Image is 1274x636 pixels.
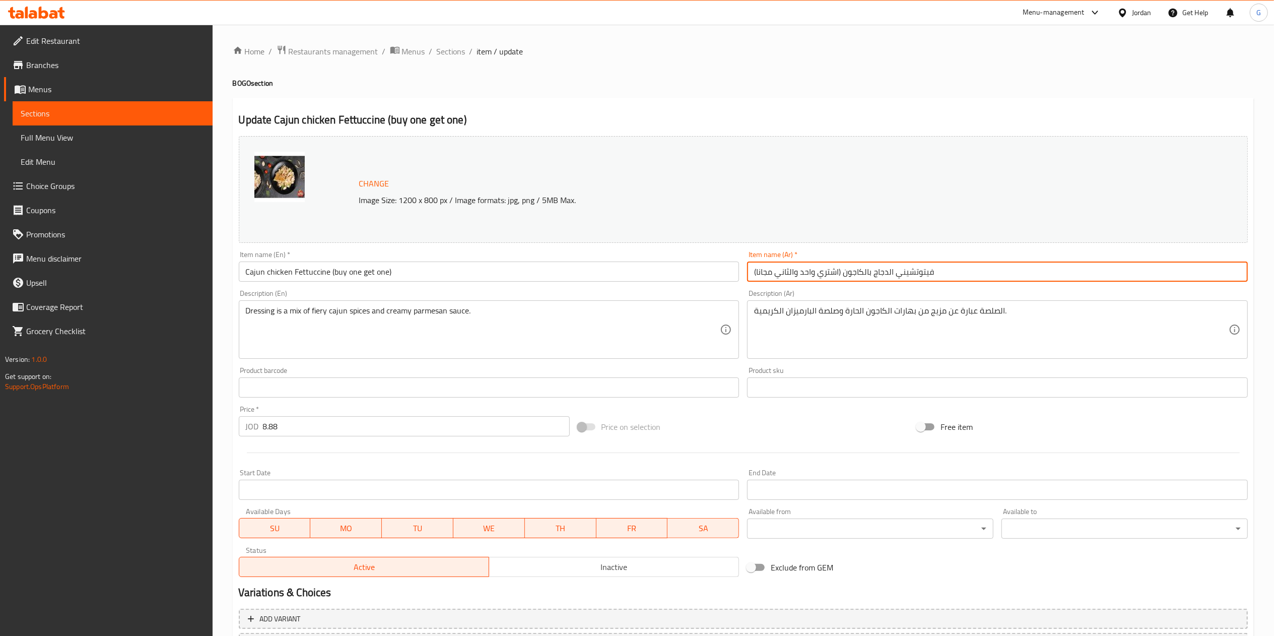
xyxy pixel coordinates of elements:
[747,262,1248,282] input: Enter name Ar
[4,174,213,198] a: Choice Groups
[4,319,213,343] a: Grocery Checklist
[402,45,425,57] span: Menus
[21,107,205,119] span: Sections
[4,198,213,222] a: Coupons
[260,613,301,625] span: Add variant
[596,518,668,538] button: FR
[477,45,523,57] span: item / update
[1256,7,1261,18] span: G
[26,325,205,337] span: Grocery Checklist
[529,521,592,536] span: TH
[277,45,378,58] a: Restaurants management
[26,180,205,192] span: Choice Groups
[26,35,205,47] span: Edit Restaurant
[386,521,449,536] span: TU
[239,112,1248,128] h2: Update Cajun chicken Fettuccine (buy one get one)
[747,377,1248,398] input: Please enter product sku
[4,246,213,271] a: Menu disclaimer
[233,78,1254,88] h4: BOGO section
[243,521,307,536] span: SU
[4,53,213,77] a: Branches
[21,132,205,144] span: Full Menu View
[13,101,213,125] a: Sections
[457,521,521,536] span: WE
[754,306,1229,354] textarea: الصلصة عبارة عن مزيج من بهارات الكاجون الحارة وصلصة البارميزان الكريمية.
[359,176,389,191] span: Change
[4,271,213,295] a: Upsell
[21,156,205,168] span: Edit Menu
[5,370,51,383] span: Get support on:
[747,519,993,539] div: ​
[4,295,213,319] a: Coverage Report
[771,561,833,574] span: Exclude from GEM
[355,173,393,194] button: Change
[5,380,69,393] a: Support.OpsPlatform
[437,45,465,57] a: Sections
[4,77,213,101] a: Menus
[13,125,213,150] a: Full Menu View
[525,518,596,538] button: TH
[246,306,720,354] textarea: Dressing is a mix of fiery cajun spices and creamy parmesan sauce.
[4,29,213,53] a: Edit Restaurant
[26,204,205,216] span: Coupons
[314,521,378,536] span: MO
[239,262,740,282] input: Enter name En
[246,420,259,432] p: JOD
[382,518,453,538] button: TU
[355,194,1089,206] p: Image Size: 1200 x 800 px / Image formats: jpg, png / 5MB Max.
[239,518,311,538] button: SU
[263,416,570,436] input: Please enter price
[941,421,973,433] span: Free item
[26,59,205,71] span: Branches
[390,45,425,58] a: Menus
[26,228,205,240] span: Promotions
[233,45,1254,58] nav: breadcrumb
[601,421,661,433] span: Price on selection
[382,45,386,57] li: /
[289,45,378,57] span: Restaurants management
[1023,7,1085,19] div: Menu-management
[269,45,273,57] li: /
[1132,7,1152,18] div: Jordan
[233,45,265,57] a: Home
[13,150,213,174] a: Edit Menu
[4,222,213,246] a: Promotions
[470,45,473,57] li: /
[239,609,1248,629] button: Add variant
[239,377,740,398] input: Please enter product barcode
[310,518,382,538] button: MO
[26,252,205,265] span: Menu disclaimer
[667,518,739,538] button: SA
[26,277,205,289] span: Upsell
[26,301,205,313] span: Coverage Report
[5,353,30,366] span: Version:
[31,353,47,366] span: 1.0.0
[243,560,485,575] span: Active
[429,45,433,57] li: /
[453,518,525,538] button: WE
[28,83,205,95] span: Menus
[493,560,735,575] span: Inactive
[672,521,735,536] span: SA
[239,557,489,577] button: Active
[1001,519,1248,539] div: ​
[600,521,664,536] span: FR
[239,585,1248,600] h2: Variations & Choices
[254,152,305,202] img: cajun_chicken_fettuccine638744262564870988.jpg
[489,557,739,577] button: Inactive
